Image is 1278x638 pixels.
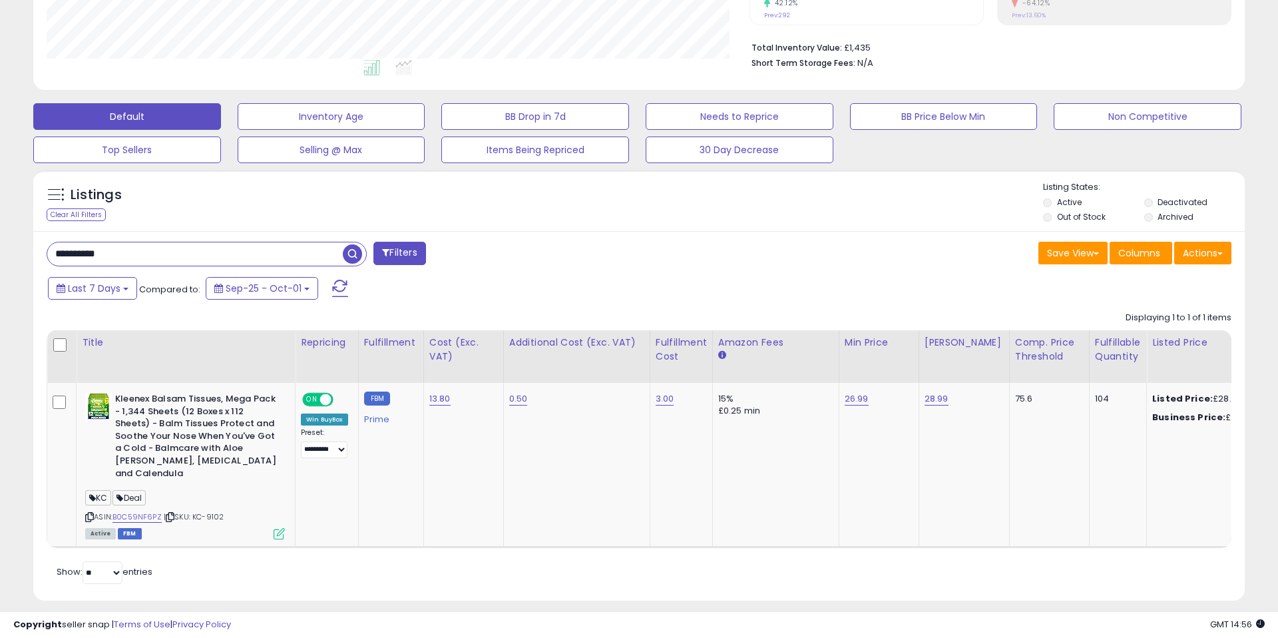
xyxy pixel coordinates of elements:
[47,208,106,221] div: Clear All Filters
[331,394,353,406] span: OFF
[857,57,873,69] span: N/A
[238,103,425,130] button: Inventory Age
[1152,412,1263,424] div: £28.98
[33,103,221,130] button: Default
[509,392,528,406] a: 0.50
[646,103,833,130] button: Needs to Reprice
[1015,393,1079,405] div: 75.6
[509,336,644,350] div: Additional Cost (Exc. VAT)
[172,618,231,631] a: Privacy Policy
[1210,618,1265,631] span: 2025-10-10 14:56 GMT
[845,336,913,350] div: Min Price
[1043,181,1244,194] p: Listing States:
[1152,393,1263,405] div: £28.99
[1126,312,1231,324] div: Displaying 1 to 1 of 1 items
[164,511,224,522] span: | SKU: KC-9102
[751,57,855,69] b: Short Term Storage Fees:
[226,282,302,295] span: Sep-25 - Oct-01
[139,283,200,296] span: Compared to:
[13,619,231,631] div: seller snap | |
[1110,242,1172,264] button: Columns
[48,277,137,300] button: Last 7 Days
[656,392,674,406] a: 3.00
[441,137,629,163] button: Items Being Repriced
[85,393,112,420] img: 51Hz4Nv9CDL._SL40_.jpg
[304,394,320,406] span: ON
[925,336,1004,350] div: [PERSON_NAME]
[1012,11,1046,19] small: Prev: 13.60%
[85,393,285,538] div: ASIN:
[1054,103,1241,130] button: Non Competitive
[301,336,353,350] div: Repricing
[112,511,162,523] a: B0C59NF6PZ
[441,103,629,130] button: BB Drop in 7d
[1095,336,1141,364] div: Fulfillable Quantity
[850,103,1038,130] button: BB Price Below Min
[656,336,707,364] div: Fulfillment Cost
[364,392,390,406] small: FBM
[1057,196,1082,208] label: Active
[1174,242,1231,264] button: Actions
[373,242,425,265] button: Filters
[13,618,62,631] strong: Copyright
[1038,242,1108,264] button: Save View
[85,490,111,505] span: KC
[845,392,869,406] a: 26.99
[114,618,170,631] a: Terms of Use
[718,393,829,405] div: 15%
[82,336,290,350] div: Title
[112,490,146,505] span: Deal
[1158,211,1193,222] label: Archived
[1095,393,1136,405] div: 104
[1152,336,1267,350] div: Listed Price
[718,350,726,362] small: Amazon Fees.
[118,528,142,539] span: FBM
[1057,211,1106,222] label: Out of Stock
[1152,411,1225,424] b: Business Price:
[301,428,348,458] div: Preset:
[238,137,425,163] button: Selling @ Max
[718,336,833,350] div: Amazon Fees
[925,392,949,406] a: 28.99
[429,336,498,364] div: Cost (Exc. VAT)
[1118,246,1160,260] span: Columns
[68,282,120,295] span: Last 7 Days
[364,336,418,350] div: Fulfillment
[301,414,348,426] div: Win BuyBox
[764,11,790,19] small: Prev: 292
[646,137,833,163] button: 30 Day Decrease
[751,39,1221,55] li: £1,435
[751,42,842,53] b: Total Inventory Value:
[33,137,221,163] button: Top Sellers
[85,528,116,539] span: All listings currently available for purchase on Amazon
[364,409,413,425] div: Prime
[1152,392,1213,405] b: Listed Price:
[206,277,318,300] button: Sep-25 - Oct-01
[1158,196,1207,208] label: Deactivated
[115,393,277,483] b: Kleenex Balsam Tissues, Mega Pack - 1,344 Sheets (12 Boxes x 112 Sheets) - Balm Tissues Protect a...
[71,186,122,204] h5: Listings
[718,405,829,417] div: £0.25 min
[1015,336,1084,364] div: Comp. Price Threshold
[57,565,152,578] span: Show: entries
[429,392,451,406] a: 13.80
